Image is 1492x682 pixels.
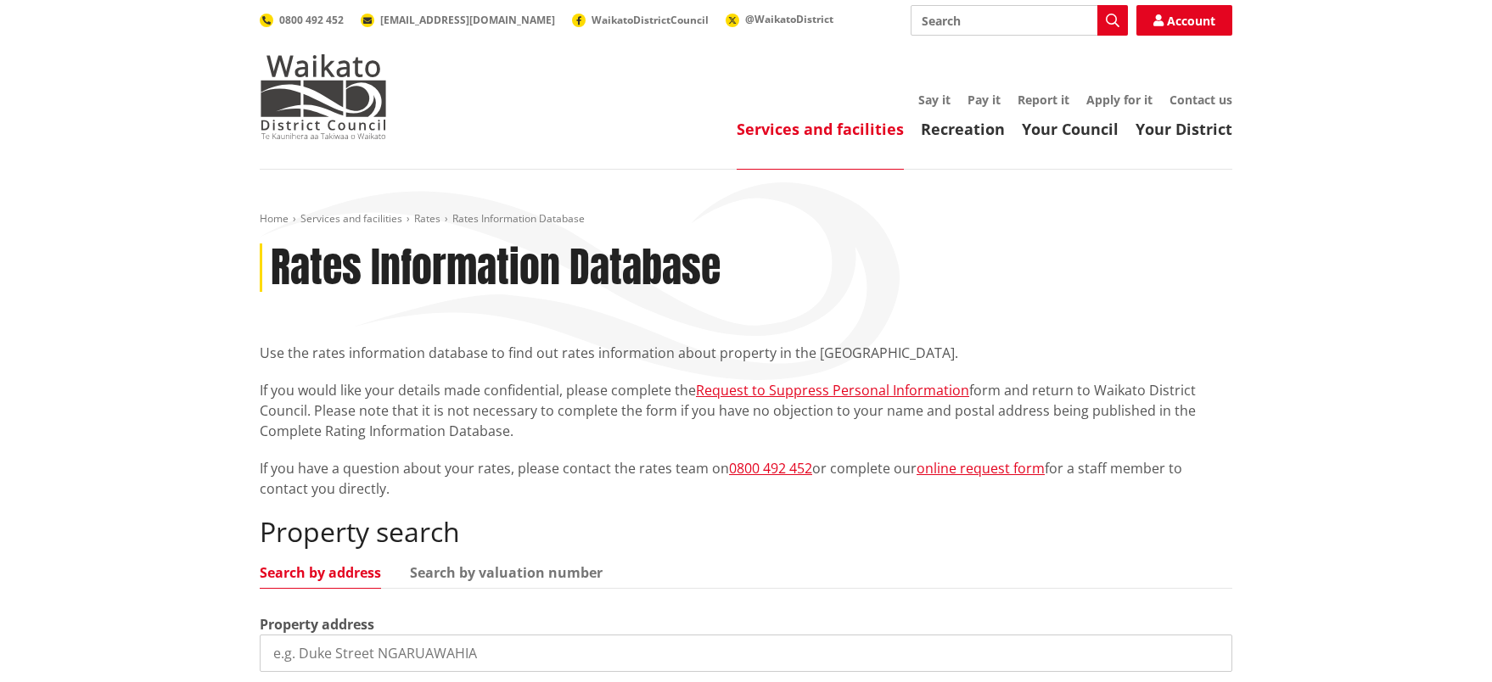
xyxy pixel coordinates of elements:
[1136,119,1232,139] a: Your District
[380,13,555,27] span: [EMAIL_ADDRESS][DOMAIN_NAME]
[260,614,374,634] label: Property address
[260,211,289,226] a: Home
[1018,92,1069,108] a: Report it
[696,381,969,400] a: Request to Suppress Personal Information
[414,211,440,226] a: Rates
[300,211,402,226] a: Services and facilities
[260,13,344,27] a: 0800 492 452
[260,458,1232,499] p: If you have a question about your rates, please contact the rates team on or complete our for a s...
[726,12,833,26] a: @WaikatoDistrict
[729,459,812,478] a: 0800 492 452
[452,211,585,226] span: Rates Information Database
[260,343,1232,363] p: Use the rates information database to find out rates information about property in the [GEOGRAPHI...
[361,13,555,27] a: [EMAIL_ADDRESS][DOMAIN_NAME]
[260,634,1232,672] input: e.g. Duke Street NGARUAWAHIA
[745,12,833,26] span: @WaikatoDistrict
[592,13,709,27] span: WaikatoDistrictCouncil
[260,566,381,579] a: Search by address
[917,459,1045,478] a: online request form
[572,13,709,27] a: WaikatoDistrictCouncil
[911,5,1128,36] input: Search input
[271,243,721,293] h1: Rates Information Database
[260,212,1232,226] nav: breadcrumb
[410,566,603,579] a: Search by valuation number
[918,92,951,108] a: Say it
[260,54,387,139] img: Waikato District Council - Te Kaunihera aa Takiwaa o Waikato
[921,119,1005,139] a: Recreation
[1022,119,1119,139] a: Your Council
[260,380,1232,441] p: If you would like your details made confidential, please complete the form and return to Waikato ...
[968,92,1001,108] a: Pay it
[737,119,904,139] a: Services and facilities
[1169,92,1232,108] a: Contact us
[279,13,344,27] span: 0800 492 452
[1086,92,1153,108] a: Apply for it
[1136,5,1232,36] a: Account
[260,516,1232,548] h2: Property search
